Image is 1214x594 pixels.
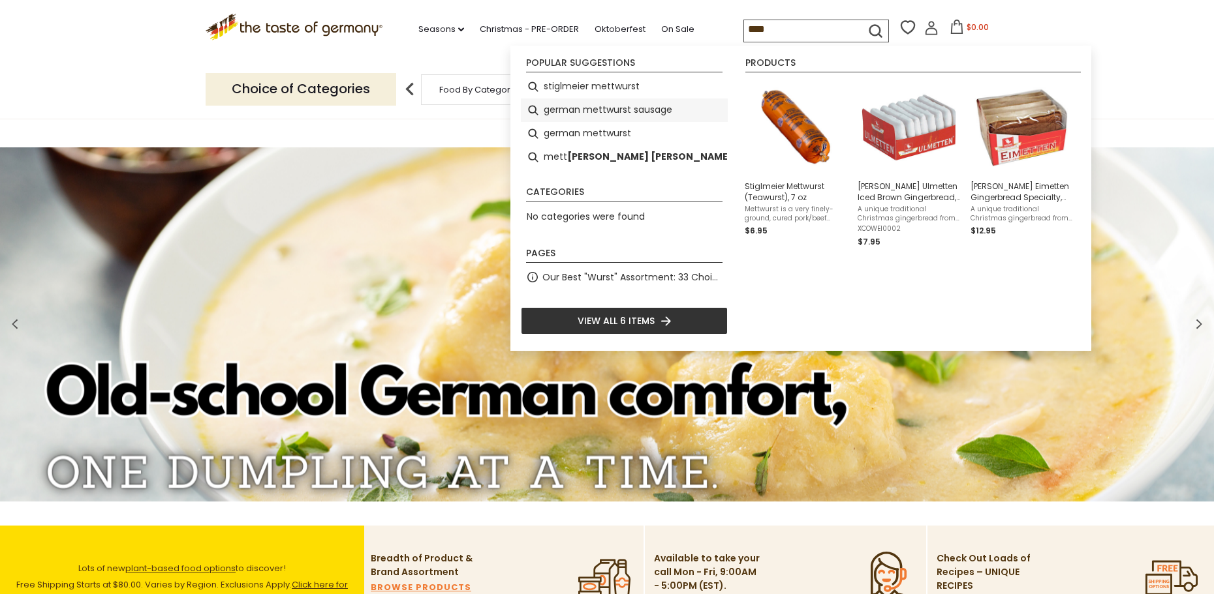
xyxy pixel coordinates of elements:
[480,22,579,37] a: Christmas - PRE-ORDER
[858,205,960,223] span: A unique traditional Christmas gingerbread from the city of [PERSON_NAME] in the [GEOGRAPHIC_DATA...
[745,205,847,223] span: Mettwurst is a very finely-ground, cured pork/beef sausage, with a dusting of paprika, which is r...
[567,149,732,164] b: [PERSON_NAME] [PERSON_NAME]
[526,248,723,263] li: Pages
[595,22,646,37] a: Oktoberfest
[521,98,728,122] li: german mettwurst sausage
[971,181,1073,203] span: [PERSON_NAME] Eimetten Gingerbread Specialty, 6.17 oz
[125,562,236,574] a: plant-based food options
[971,225,996,236] span: $12.95
[521,122,728,145] li: german mettwurst
[745,225,768,236] span: $6.95
[745,80,847,248] a: Stiglmeier Mettwurst (Teawurst), 7 ozMettwurst is a very finely-ground, cured pork/beef sausage, ...
[965,75,1078,254] li: Weiss Eimetten Gingerbread Specialty, 6.17 oz
[521,307,728,334] li: View all 6 items
[745,58,1081,72] li: Products
[521,145,728,169] li: mettwurst pate
[371,552,478,579] p: Breadth of Product & Brand Assortment
[418,22,464,37] a: Seasons
[858,80,960,248] a: [PERSON_NAME] Ulmetten Iced Brown Gingerbread, 6.17 ozA unique traditional Christmas gingerbread ...
[739,75,852,254] li: Stiglmeier Mettwurst (Teawurst), 7 oz
[510,46,1091,351] div: Instant Search Results
[858,224,960,233] span: XCOWEI0002
[852,75,965,254] li: Weiss Ulmetten Iced Brown Gingerbread, 6.17 oz
[858,181,960,203] span: [PERSON_NAME] Ulmetten Iced Brown Gingerbread, 6.17 oz
[974,80,1069,175] img: Weiss Eimetten Gingerbread
[397,76,423,102] img: previous arrow
[521,265,728,289] li: Our Best "Wurst" Assortment: 33 Choices For The Grillabend
[521,75,728,98] li: stiglmeier mettwurst
[745,181,847,203] span: Stiglmeier Mettwurst (Teawurst), 7 oz
[542,270,723,285] a: Our Best "Wurst" Assortment: 33 Choices For The Grillabend
[527,210,645,223] span: No categories were found
[971,205,1073,223] span: A unique traditional Christmas gingerbread from the city of [PERSON_NAME] in the [GEOGRAPHIC_DATA...
[937,552,1031,593] p: Check Out Loads of Recipes – UNIQUE RECIPES
[526,187,723,201] li: Categories
[967,22,989,33] span: $0.00
[661,22,694,37] a: On Sale
[526,58,723,72] li: Popular suggestions
[941,20,997,39] button: $0.00
[971,80,1073,248] a: Weiss Eimetten Gingerbread[PERSON_NAME] Eimetten Gingerbread Specialty, 6.17 ozA unique tradition...
[206,73,396,105] p: Choice of Categories
[439,85,515,95] a: Food By Category
[578,314,655,328] span: View all 6 items
[858,236,880,247] span: $7.95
